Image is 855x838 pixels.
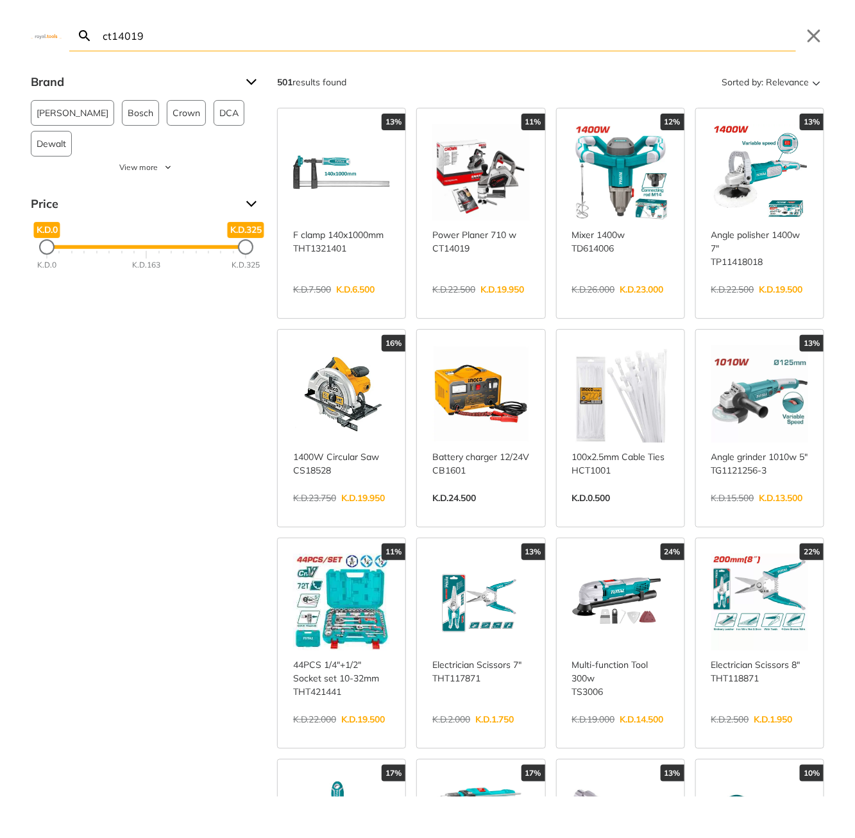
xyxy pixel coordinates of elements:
[31,162,262,173] button: View more
[804,26,824,46] button: Close
[521,543,545,560] div: 13%
[219,101,239,125] span: DCA
[521,114,545,130] div: 11%
[800,114,824,130] div: 13%
[119,162,158,173] span: View more
[31,33,62,38] img: Close
[521,765,545,782] div: 17%
[214,100,244,126] button: DCA
[39,239,55,255] div: Minimum Price
[128,101,153,125] span: Bosch
[238,239,253,255] div: Maximum Price
[661,114,684,130] div: 12%
[37,132,66,156] span: Dewalt
[800,543,824,560] div: 22%
[31,131,72,157] button: Dewalt
[122,100,159,126] button: Bosch
[809,74,824,90] svg: Sort
[766,72,809,92] span: Relevance
[382,114,405,130] div: 13%
[277,72,346,92] div: results found
[661,765,684,782] div: 13%
[382,765,405,782] div: 17%
[31,100,114,126] button: [PERSON_NAME]
[800,765,824,782] div: 10%
[382,543,405,560] div: 11%
[800,335,824,352] div: 13%
[661,543,684,560] div: 24%
[132,260,160,271] div: K.D.163
[277,76,292,88] strong: 501
[173,101,200,125] span: Crown
[100,21,796,51] input: Search…
[232,260,260,271] div: K.D.325
[719,72,824,92] button: Sorted by:Relevance Sort
[382,335,405,352] div: 16%
[77,28,92,44] svg: Search
[37,101,108,125] span: [PERSON_NAME]
[31,72,236,92] span: Brand
[167,100,206,126] button: Crown
[37,260,56,271] div: K.D.0
[31,194,236,214] span: Price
